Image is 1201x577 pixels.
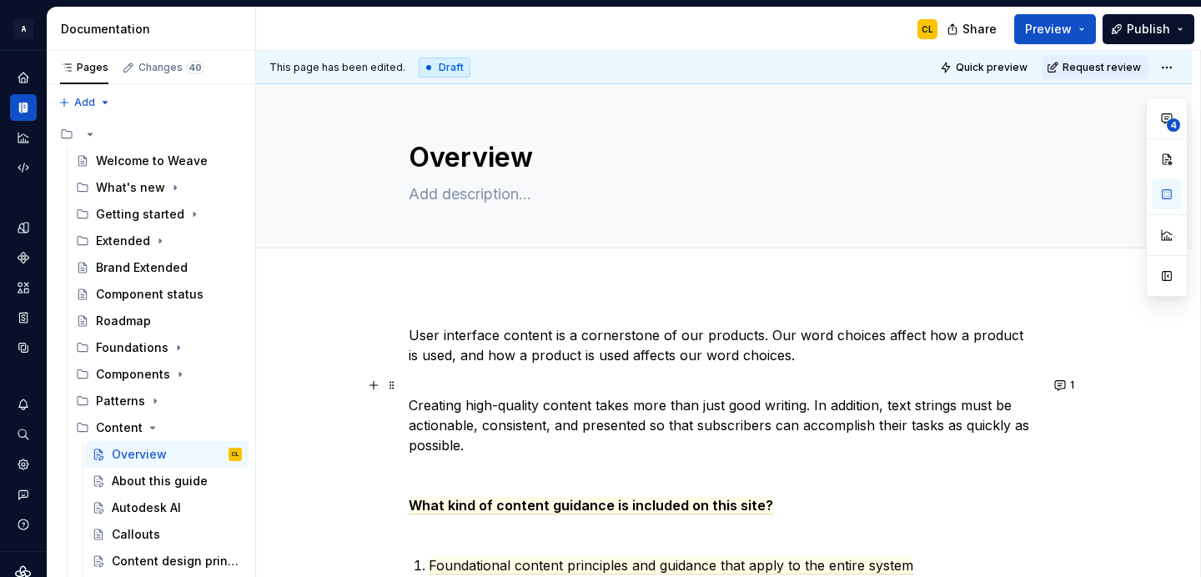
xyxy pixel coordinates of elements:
[938,14,1008,44] button: Share
[96,313,151,329] div: Roadmap
[69,254,249,281] a: Brand Extended
[85,521,249,548] a: Callouts
[69,308,249,334] a: Roadmap
[962,21,997,38] span: Share
[53,91,116,114] button: Add
[96,206,184,223] div: Getting started
[10,481,37,508] button: Contact support
[3,11,43,47] button: A
[405,138,1036,178] textarea: Overview
[1070,379,1074,392] span: 1
[10,124,37,151] a: Analytics
[1127,21,1170,38] span: Publish
[69,228,249,254] div: Extended
[85,441,249,468] a: OverviewCL
[96,259,188,276] div: Brand Extended
[10,154,37,181] a: Code automation
[1063,61,1141,74] span: Request review
[96,339,168,356] div: Foundations
[69,414,249,441] div: Content
[96,366,170,383] div: Components
[61,21,249,38] div: Documentation
[96,419,143,436] div: Content
[112,473,208,489] div: About this guide
[409,497,773,514] span: What kind of content guidance is included on this site?
[10,244,37,271] a: Components
[96,233,150,249] div: Extended
[112,499,181,516] div: Autodesk AI
[85,468,249,494] a: About this guide
[10,214,37,241] a: Design tokens
[96,393,145,409] div: Patterns
[96,286,204,303] div: Component status
[85,548,249,574] a: Content design principles
[112,526,160,543] div: Callouts
[10,421,37,448] button: Search ⌘K
[69,201,249,228] div: Getting started
[10,274,37,301] a: Assets
[74,96,95,109] span: Add
[1042,56,1148,79] button: Request review
[69,361,249,388] div: Components
[269,61,405,74] span: This page has been edited.
[10,304,37,331] a: Storybook stories
[60,61,108,74] div: Pages
[409,325,1039,365] p: User interface content is a cornerstone of our products. Our word choices affect how a product is...
[69,334,249,361] div: Foundations
[53,121,249,148] div: f3678839-5733-44d4-97e9-cfe24a158cc2
[186,61,204,74] span: 40
[112,553,239,569] div: Content design principles
[419,58,470,78] div: Draft
[10,94,37,121] a: Documentation
[1025,21,1072,38] span: Preview
[935,56,1035,79] button: Quick preview
[96,179,165,196] div: What's new
[85,494,249,521] a: Autodesk AI
[10,451,37,478] a: Settings
[69,388,249,414] div: Patterns
[138,61,204,74] div: Changes
[10,64,37,91] a: Home
[69,148,249,174] a: Welcome to Weave
[409,375,1039,535] p: Creating high-quality content takes more than just good writing. In addition, text strings must b...
[232,446,239,463] div: CL
[1014,14,1096,44] button: Preview
[10,391,37,418] button: Notifications
[956,61,1028,74] span: Quick preview
[96,153,208,169] div: Welcome to Weave
[922,23,933,36] div: CL
[69,281,249,308] a: Component status
[69,174,249,201] div: What's new
[1103,14,1194,44] button: Publish
[1049,374,1082,397] button: 1
[429,557,913,574] span: Foundational content principles and guidance that apply to the entire system
[10,334,37,361] a: Data sources
[112,446,167,463] div: Overview
[13,19,33,39] div: A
